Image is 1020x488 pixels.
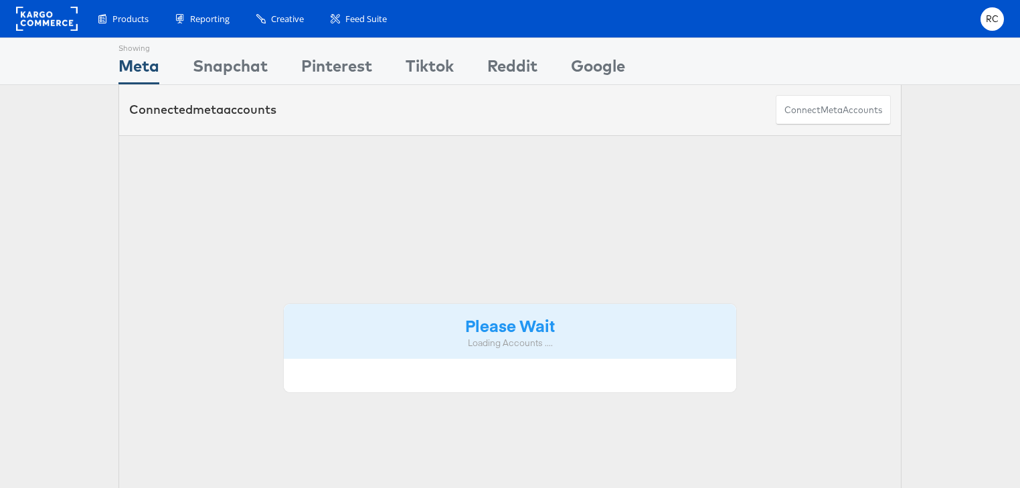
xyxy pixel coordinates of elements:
[571,54,625,84] div: Google
[986,15,999,23] span: RC
[193,54,268,84] div: Snapchat
[301,54,372,84] div: Pinterest
[487,54,537,84] div: Reddit
[294,337,726,349] div: Loading Accounts ....
[129,101,276,118] div: Connected accounts
[776,95,891,125] button: ConnectmetaAccounts
[465,314,555,336] strong: Please Wait
[112,13,149,25] span: Products
[345,13,387,25] span: Feed Suite
[190,13,230,25] span: Reporting
[193,102,224,117] span: meta
[406,54,454,84] div: Tiktok
[271,13,304,25] span: Creative
[118,54,159,84] div: Meta
[821,104,843,116] span: meta
[118,38,159,54] div: Showing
